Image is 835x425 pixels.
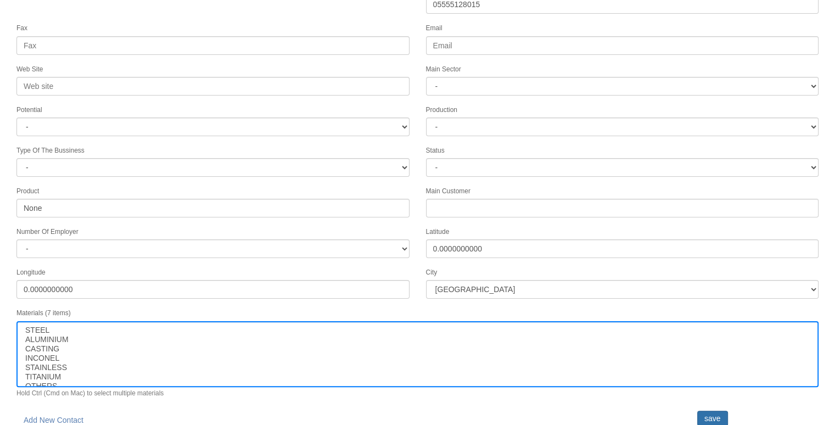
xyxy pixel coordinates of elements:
[24,326,811,335] option: STEEL
[24,344,811,354] option: CASTING
[16,187,39,196] label: Product
[16,77,410,96] input: Web site
[16,268,46,277] label: Longitude
[426,227,450,237] label: Latitude
[16,389,164,397] small: Hold Ctrl (Cmd on Mac) to select multiple materials
[426,24,442,33] label: Email
[24,372,811,382] option: TITANIUM
[426,36,819,55] input: Email
[16,36,410,55] input: Fax
[16,105,42,115] label: Potential
[16,146,85,155] label: Type Of The Bussiness
[24,335,811,344] option: ALUMINIUM
[24,382,811,391] option: OTHERS
[16,227,79,237] label: Number Of Employer
[426,146,445,155] label: Status
[24,354,811,363] option: INCONEL
[16,309,71,318] label: Materials (7 items)
[16,65,43,74] label: Web Site
[426,65,461,74] label: Main Sector
[426,105,457,115] label: Production
[24,363,811,372] option: STAINLESS
[426,187,470,196] label: Main Customer
[426,268,438,277] label: City
[16,24,27,33] label: Fax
